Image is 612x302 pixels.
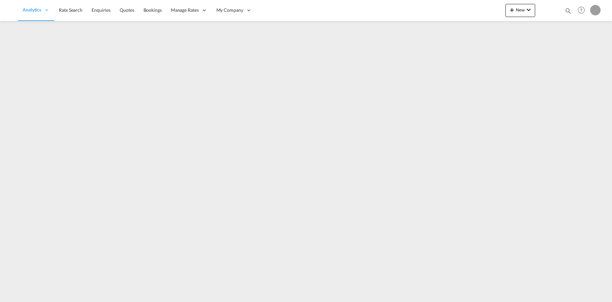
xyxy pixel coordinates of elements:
[525,6,533,14] md-icon: icon-chevron-down
[120,7,134,13] span: Quotes
[565,7,572,14] md-icon: icon-magnify
[216,7,243,13] span: My Company
[23,7,41,13] span: Analytics
[59,7,82,13] span: Rate Search
[508,6,516,14] md-icon: icon-plus 400-fg
[144,7,162,13] span: Bookings
[92,7,110,13] span: Enquiries
[565,7,572,17] div: icon-magnify
[171,7,199,13] span: Manage Rates
[505,4,535,17] button: icon-plus 400-fgNewicon-chevron-down
[576,5,587,16] span: Help
[508,7,533,12] span: New
[576,5,590,16] div: Help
